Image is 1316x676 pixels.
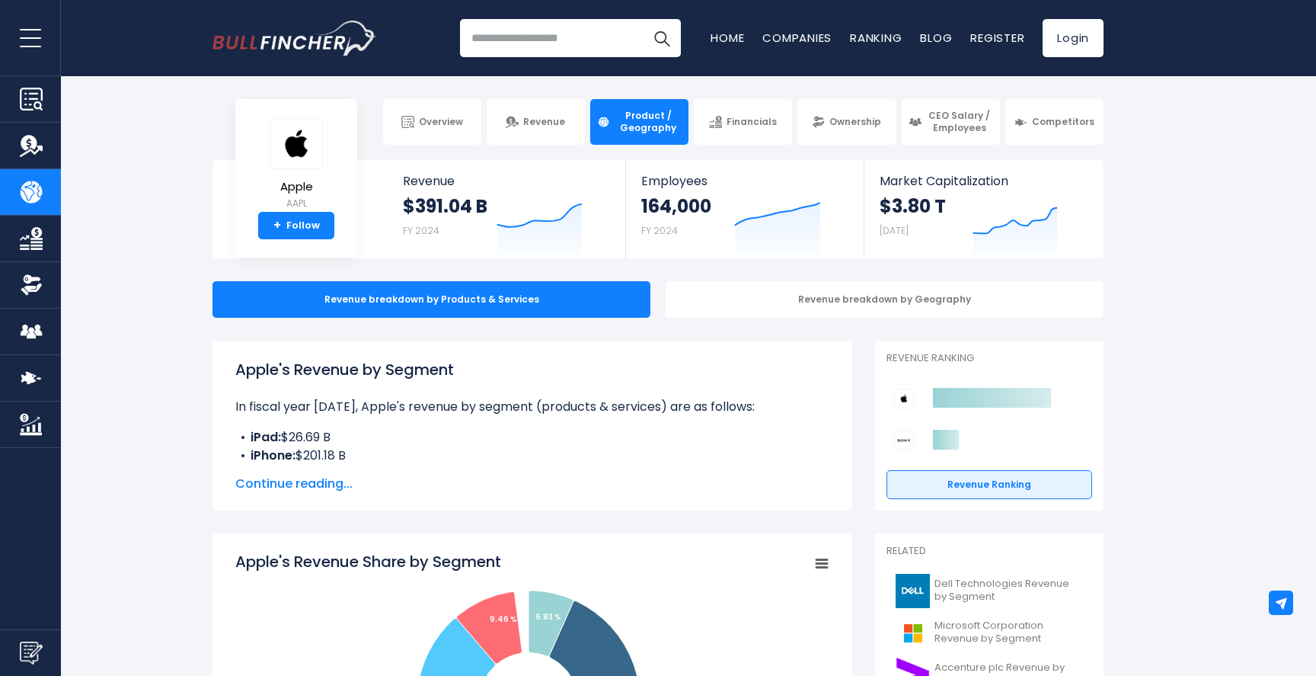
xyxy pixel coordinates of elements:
[251,428,281,446] b: iPad:
[270,181,323,194] span: Apple
[419,116,463,128] span: Overview
[235,551,501,572] tspan: Apple's Revenue Share by Segment
[1005,99,1104,145] a: Competitors
[762,30,832,46] a: Companies
[235,358,829,381] h1: Apple's Revenue by Segment
[880,194,946,218] strong: $3.80 T
[886,352,1092,365] p: Revenue Ranking
[934,620,1083,646] span: Microsoft Corporation Revenue by Segment
[896,616,930,650] img: MSFT logo
[235,475,829,493] span: Continue reading...
[269,117,324,213] a: Apple AAPL
[643,19,681,57] button: Search
[934,578,1083,604] span: Dell Technologies Revenue by Segment
[694,99,792,145] a: Financials
[886,545,1092,558] p: Related
[896,574,930,608] img: DELL logo
[251,447,295,464] b: iPhone:
[886,612,1092,654] a: Microsoft Corporation Revenue by Segment
[727,116,777,128] span: Financials
[490,614,517,625] tspan: 9.46 %
[711,30,744,46] a: Home
[212,21,376,56] a: Go to homepage
[926,110,993,133] span: CEO Salary / Employees
[894,389,914,408] img: Apple competitors logo
[535,611,561,623] tspan: 6.83 %
[880,224,909,237] small: [DATE]
[403,224,439,237] small: FY 2024
[523,116,565,128] span: Revenue
[641,174,848,188] span: Employees
[212,281,650,318] div: Revenue breakdown by Products & Services
[590,99,688,145] a: Product / Geography
[235,398,829,416] p: In fiscal year [DATE], Apple's revenue by segment (products & services) are as follows:
[235,447,829,465] li: $201.18 B
[273,219,281,232] strong: +
[487,99,585,145] a: Revenue
[258,212,334,239] a: +Follow
[615,110,682,133] span: Product / Geography
[641,194,711,218] strong: 164,000
[797,99,896,145] a: Ownership
[920,30,952,46] a: Blog
[850,30,902,46] a: Ranking
[894,431,914,450] img: Sony Group Corporation competitors logo
[641,224,678,237] small: FY 2024
[1032,116,1094,128] span: Competitors
[403,174,611,188] span: Revenue
[235,428,829,447] li: $26.69 B
[666,281,1104,318] div: Revenue breakdown by Geography
[383,99,481,145] a: Overview
[20,274,43,296] img: Ownership
[886,470,1092,499] a: Revenue Ranking
[970,30,1024,46] a: Register
[403,194,487,218] strong: $391.04 B
[829,116,881,128] span: Ownership
[388,160,626,258] a: Revenue $391.04 B FY 2024
[626,160,863,258] a: Employees 164,000 FY 2024
[886,570,1092,612] a: Dell Technologies Revenue by Segment
[270,197,323,210] small: AAPL
[864,160,1102,258] a: Market Capitalization $3.80 T [DATE]
[212,21,377,56] img: Bullfincher logo
[1043,19,1104,57] a: Login
[880,174,1087,188] span: Market Capitalization
[902,99,1000,145] a: CEO Salary / Employees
